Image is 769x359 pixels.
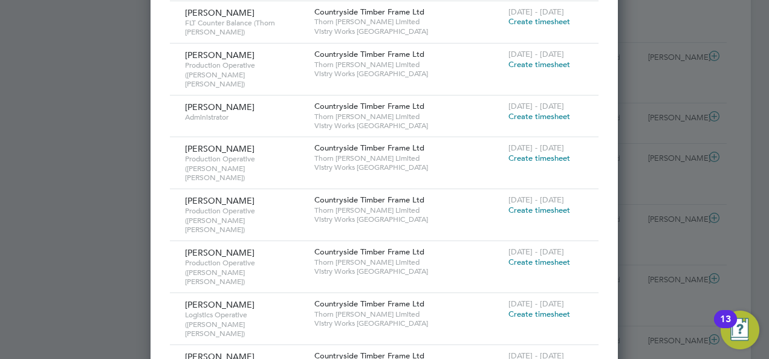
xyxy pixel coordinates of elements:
span: [PERSON_NAME] [185,7,255,18]
span: [DATE] - [DATE] [508,49,564,59]
span: Production Operative ([PERSON_NAME] [PERSON_NAME]) [185,60,305,89]
span: [DATE] - [DATE] [508,101,564,111]
span: Create timesheet [508,16,570,27]
span: Countryside Timber Frame Ltd [314,299,424,309]
span: Thorn [PERSON_NAME] Limited [314,112,502,121]
span: Countryside Timber Frame Ltd [314,7,424,17]
span: Countryside Timber Frame Ltd [314,101,424,111]
span: Thorn [PERSON_NAME] Limited [314,257,502,267]
span: [PERSON_NAME] [185,102,255,112]
div: 13 [720,319,731,335]
span: Countryside Timber Frame Ltd [314,49,424,59]
span: [DATE] - [DATE] [508,7,564,17]
span: Production Operative ([PERSON_NAME] [PERSON_NAME]) [185,206,305,234]
span: Vistry Works [GEOGRAPHIC_DATA] [314,163,502,172]
span: [DATE] - [DATE] [508,143,564,153]
span: Create timesheet [508,205,570,215]
span: [DATE] - [DATE] [508,247,564,257]
span: Vistry Works [GEOGRAPHIC_DATA] [314,27,502,36]
span: [PERSON_NAME] [185,247,255,258]
span: Vistry Works [GEOGRAPHIC_DATA] [314,69,502,79]
span: Production Operative ([PERSON_NAME] [PERSON_NAME]) [185,258,305,286]
span: Create timesheet [508,257,570,267]
span: Thorn [PERSON_NAME] Limited [314,309,502,319]
span: Create timesheet [508,153,570,163]
span: [PERSON_NAME] [185,299,255,310]
span: [PERSON_NAME] [185,143,255,154]
span: Create timesheet [508,111,570,121]
span: Countryside Timber Frame Ltd [314,143,424,153]
span: Vistry Works [GEOGRAPHIC_DATA] [314,215,502,224]
span: Vistry Works [GEOGRAPHIC_DATA] [314,319,502,328]
span: Thorn [PERSON_NAME] Limited [314,60,502,70]
span: Production Operative ([PERSON_NAME] [PERSON_NAME]) [185,154,305,183]
span: Countryside Timber Frame Ltd [314,247,424,257]
span: FLT Counter Balance (Thorn [PERSON_NAME]) [185,18,305,37]
span: Logistics Operative ([PERSON_NAME] [PERSON_NAME]) [185,310,305,338]
span: Countryside Timber Frame Ltd [314,195,424,205]
button: Open Resource Center, 13 new notifications [721,311,759,349]
span: Thorn [PERSON_NAME] Limited [314,205,502,215]
span: [PERSON_NAME] [185,50,255,60]
span: [DATE] - [DATE] [508,195,564,205]
span: [PERSON_NAME] [185,195,255,206]
span: Thorn [PERSON_NAME] Limited [314,17,502,27]
span: Create timesheet [508,309,570,319]
span: Vistry Works [GEOGRAPHIC_DATA] [314,121,502,131]
span: Create timesheet [508,59,570,70]
span: Vistry Works [GEOGRAPHIC_DATA] [314,267,502,276]
span: Thorn [PERSON_NAME] Limited [314,154,502,163]
span: Administrator [185,112,305,122]
span: [DATE] - [DATE] [508,299,564,309]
